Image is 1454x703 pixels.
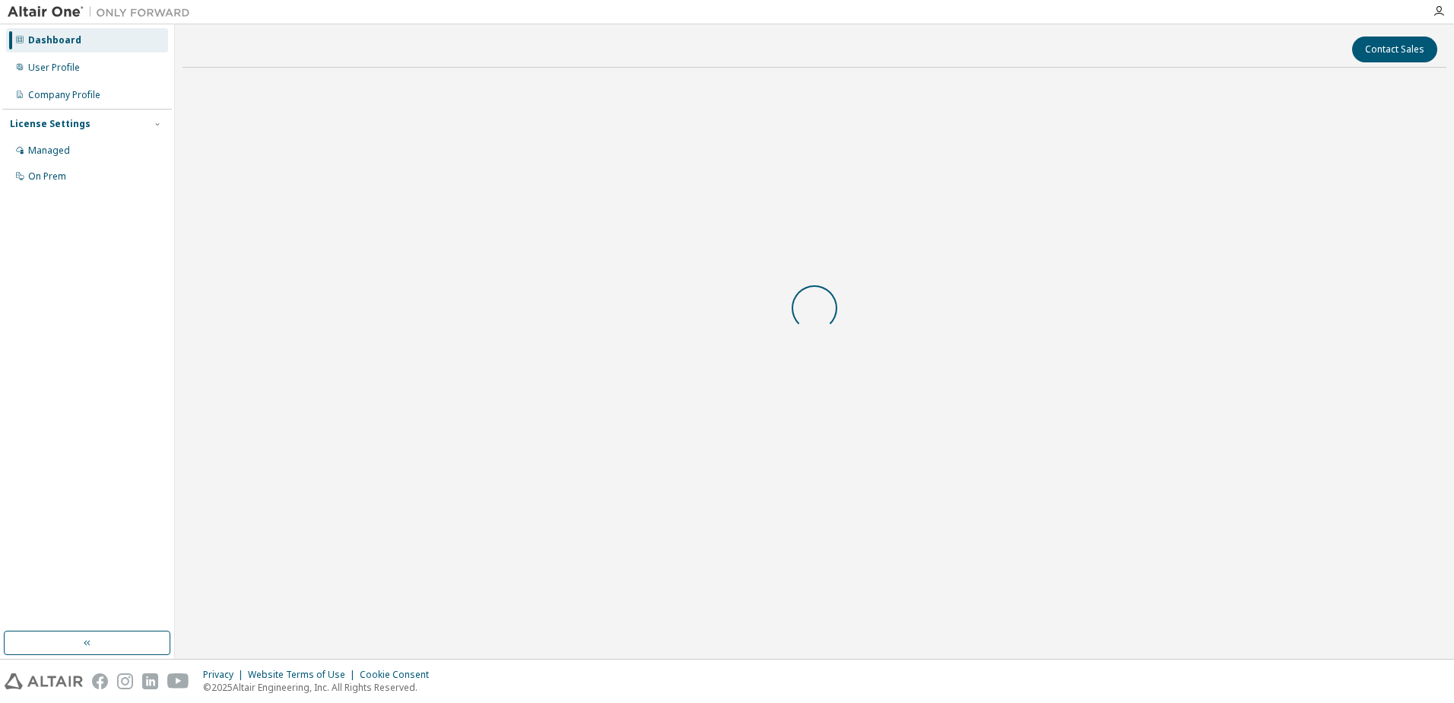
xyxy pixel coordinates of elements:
div: Privacy [203,669,248,681]
div: Managed [28,145,70,157]
img: facebook.svg [92,673,108,689]
button: Contact Sales [1352,37,1437,62]
img: altair_logo.svg [5,673,83,689]
p: © 2025 Altair Engineering, Inc. All Rights Reserved. [203,681,438,694]
img: Altair One [8,5,198,20]
div: Dashboard [28,34,81,46]
div: Cookie Consent [360,669,438,681]
div: User Profile [28,62,80,74]
div: License Settings [10,118,90,130]
img: youtube.svg [167,673,189,689]
div: Website Terms of Use [248,669,360,681]
div: Company Profile [28,89,100,101]
img: linkedin.svg [142,673,158,689]
div: On Prem [28,170,66,183]
img: instagram.svg [117,673,133,689]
